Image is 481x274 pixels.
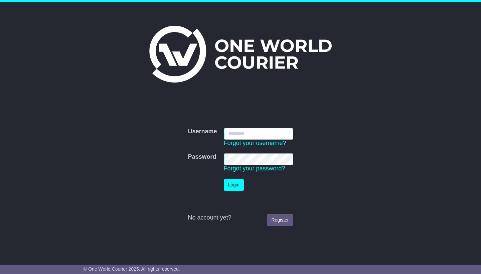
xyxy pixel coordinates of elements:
a: Register [267,214,293,226]
button: Login [224,179,244,191]
label: Username [188,128,217,135]
a: Forgot your password? [224,165,285,172]
span: © One World Courier 2025. All rights reserved. [84,266,180,272]
div: No account yet? [188,214,293,222]
label: Password [188,153,216,161]
a: Forgot your username? [224,140,286,146]
img: One World [149,26,332,83]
